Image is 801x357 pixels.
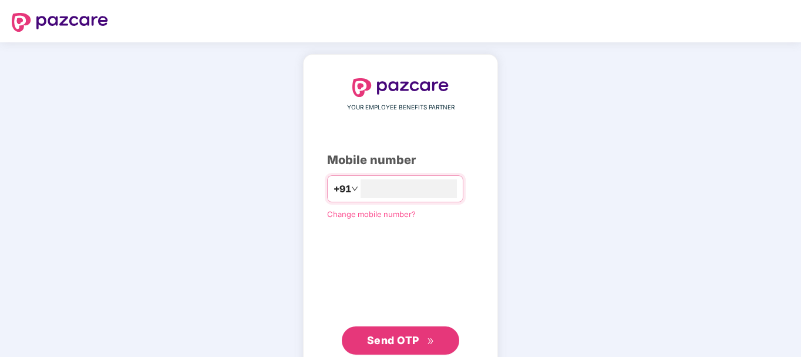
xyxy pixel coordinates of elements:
span: YOUR EMPLOYEE BENEFITS PARTNER [347,103,455,112]
span: down [351,185,358,192]
a: Change mobile number? [327,209,416,219]
span: Send OTP [367,334,419,346]
button: Send OTPdouble-right [342,326,459,355]
img: logo [352,78,449,97]
img: logo [12,13,108,32]
span: double-right [427,338,435,345]
span: +91 [334,182,351,196]
div: Mobile number [327,151,474,169]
